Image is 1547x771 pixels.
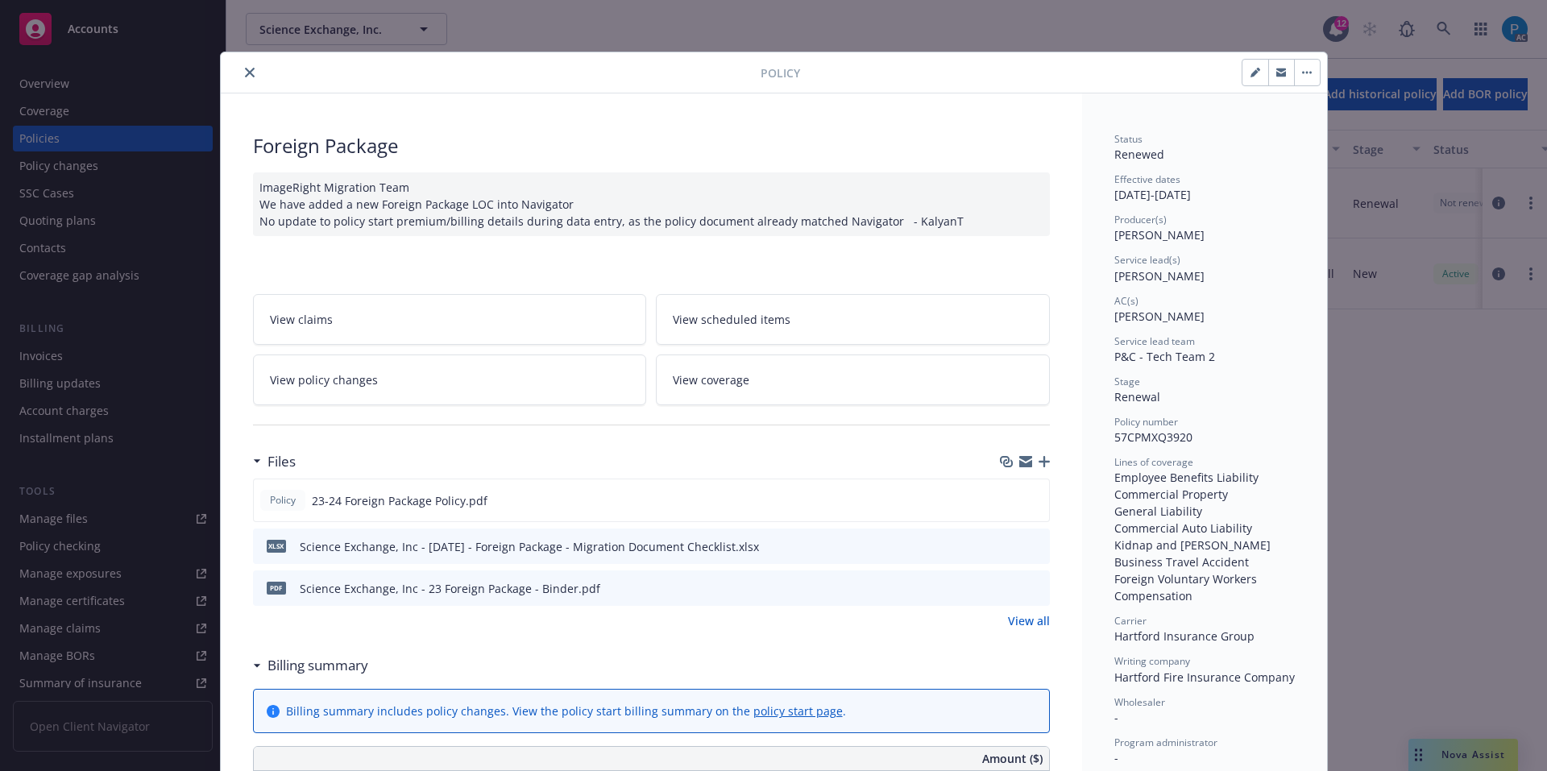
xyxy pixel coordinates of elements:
span: View claims [270,311,333,328]
span: View policy changes [270,371,378,388]
span: Program administrator [1114,736,1217,749]
button: preview file [1029,538,1043,555]
span: Renewed [1114,147,1164,162]
div: Billing summary [253,655,368,676]
div: Billing summary includes policy changes. View the policy start billing summary on the . [286,703,846,719]
div: Files [253,451,296,472]
span: Writing company [1114,654,1190,668]
a: View claims [253,294,647,345]
span: View coverage [673,371,749,388]
span: 23-24 Foreign Package Policy.pdf [312,492,487,509]
span: View scheduled items [673,311,790,328]
span: Policy number [1114,415,1178,429]
a: View all [1008,612,1050,629]
div: ImageRight Migration Team We have added a new Foreign Package LOC into Navigator No update to pol... [253,172,1050,236]
button: download file [1003,538,1016,555]
button: download file [1003,580,1016,597]
span: [PERSON_NAME] [1114,268,1205,284]
span: Wholesaler [1114,695,1165,709]
div: Science Exchange, Inc - [DATE] - Foreign Package - Migration Document Checklist.xlsx [300,538,759,555]
div: Commercial Auto Liability [1114,520,1295,537]
span: Hartford Fire Insurance Company [1114,669,1295,685]
span: Lines of coverage [1114,455,1193,469]
a: View policy changes [253,354,647,405]
span: pdf [267,582,286,594]
div: Kidnap and [PERSON_NAME] [1114,537,1295,553]
span: Status [1114,132,1143,146]
button: preview file [1028,492,1043,509]
div: Science Exchange, Inc - 23 Foreign Package - Binder.pdf [300,580,600,597]
div: Foreign Voluntary Workers Compensation [1114,570,1295,604]
h3: Billing summary [268,655,368,676]
div: General Liability [1114,503,1295,520]
span: - [1114,710,1118,725]
button: close [240,63,259,82]
a: View coverage [656,354,1050,405]
div: Commercial Property [1114,486,1295,503]
div: Employee Benefits Liability [1114,469,1295,486]
a: policy start page [753,703,843,719]
div: Foreign Package [253,132,1050,160]
div: [DATE] - [DATE] [1114,172,1295,203]
span: 57CPMXQ3920 [1114,429,1192,445]
span: Producer(s) [1114,213,1167,226]
span: Effective dates [1114,172,1180,186]
a: View scheduled items [656,294,1050,345]
span: [PERSON_NAME] [1114,309,1205,324]
h3: Files [268,451,296,472]
span: P&C - Tech Team 2 [1114,349,1215,364]
div: Business Travel Accident [1114,553,1295,570]
span: [PERSON_NAME] [1114,227,1205,242]
span: Policy [267,493,299,508]
span: xlsx [267,540,286,552]
span: Service lead team [1114,334,1195,348]
span: Service lead(s) [1114,253,1180,267]
button: preview file [1029,580,1043,597]
span: Renewal [1114,389,1160,404]
span: Carrier [1114,614,1147,628]
span: - [1114,750,1118,765]
span: Amount ($) [982,750,1043,767]
span: Policy [761,64,800,81]
span: Hartford Insurance Group [1114,628,1255,644]
button: download file [1002,492,1015,509]
span: Stage [1114,375,1140,388]
span: AC(s) [1114,294,1138,308]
